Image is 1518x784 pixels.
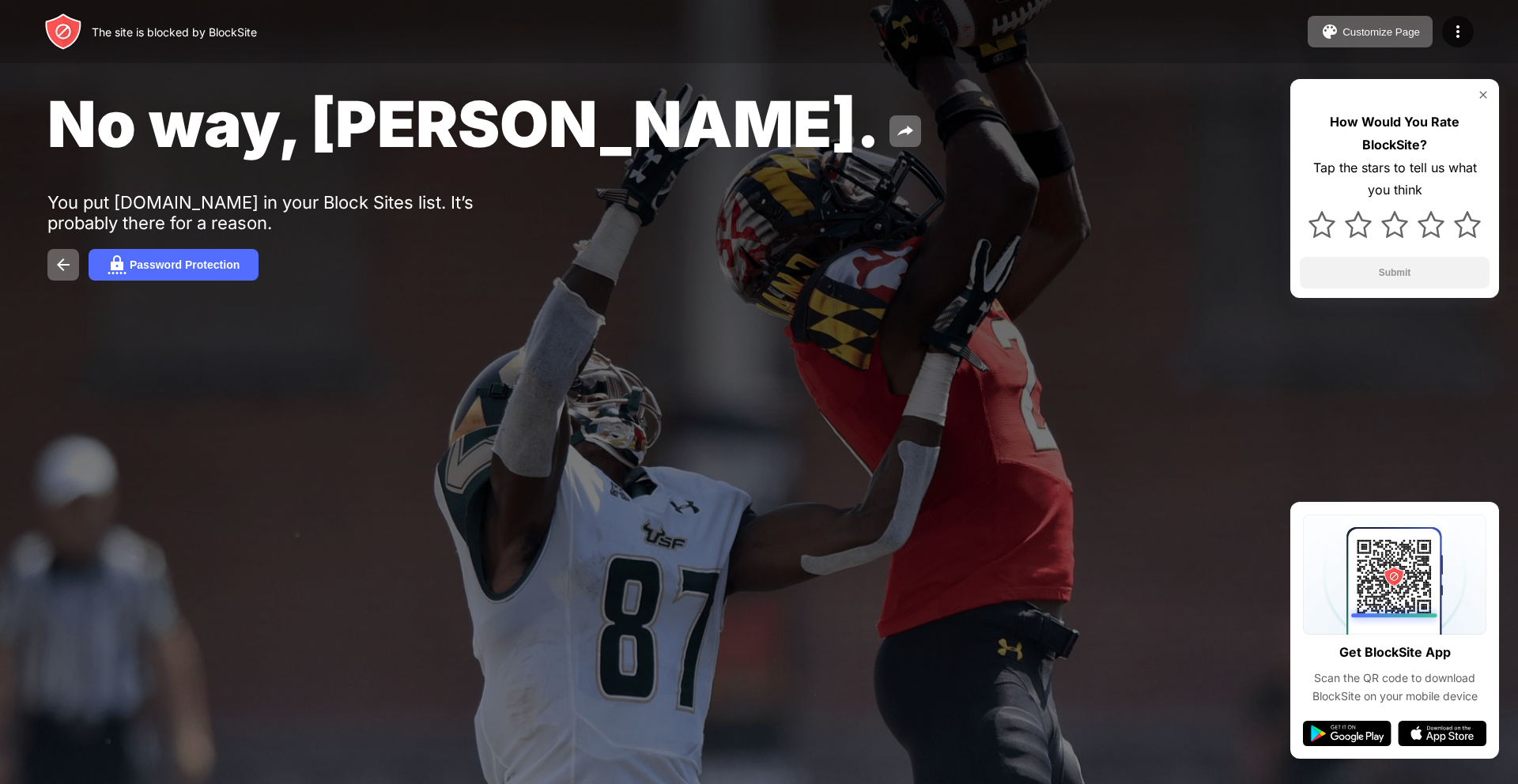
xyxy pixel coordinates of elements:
[1300,111,1490,156] div: How Would You Rate BlockSite?
[108,255,126,274] img: password.svg
[1418,211,1444,238] img: star.svg
[1303,514,1486,635] img: qrcode.svg
[1300,257,1490,288] button: Submit
[47,192,536,233] div: You put [DOMAIN_NAME] in your Block Sites list. It’s probably there for a reason.
[1320,22,1339,41] img: pallet.svg
[1308,16,1433,47] button: Customize Page
[1398,721,1486,746] img: app-store.svg
[1381,211,1408,238] img: star.svg
[1339,641,1451,664] div: Get BlockSite App
[1448,22,1467,41] img: menu-icon.svg
[54,255,73,274] img: back.svg
[1454,211,1481,238] img: star.svg
[896,122,915,141] img: share.svg
[1342,26,1420,38] div: Customize Page
[1303,669,1486,705] div: Scan the QR code to download BlockSite on your mobile device
[1477,89,1490,101] img: rate-us-close.svg
[1303,721,1391,746] img: google-play.svg
[1300,156,1490,202] div: Tap the stars to tell us what you think
[47,85,880,162] span: No way, [PERSON_NAME].
[1345,211,1372,238] img: star.svg
[89,249,259,281] button: Password Protection
[92,25,257,39] div: The site is blocked by BlockSite
[44,13,82,51] img: header-logo.svg
[130,258,240,271] div: Password Protection
[1308,211,1335,238] img: star.svg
